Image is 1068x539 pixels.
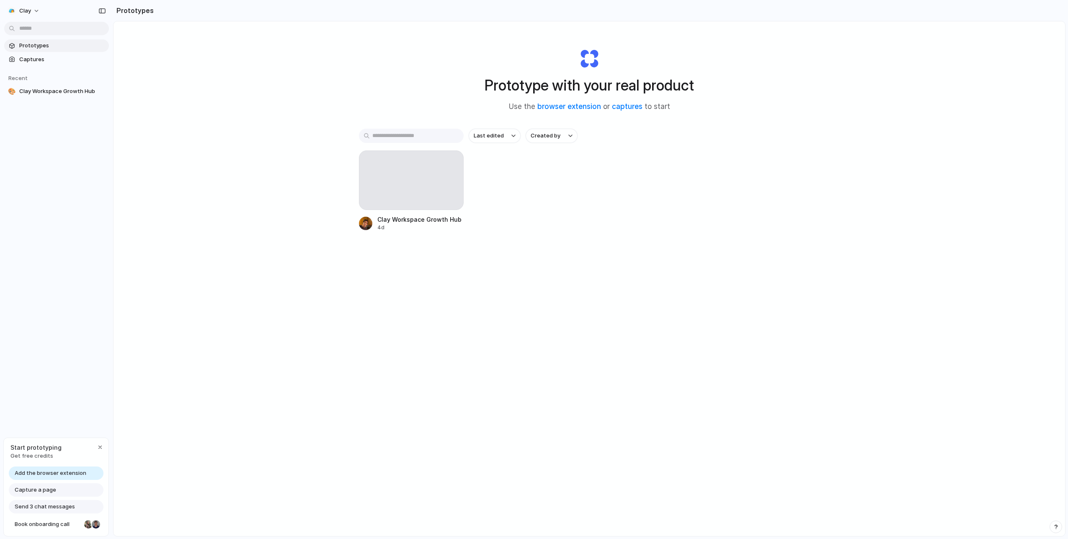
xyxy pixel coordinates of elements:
span: Send 3 chat messages [15,503,75,511]
div: Christian Iacullo [91,519,101,529]
a: Book onboarding call [9,518,103,531]
div: Clay Workspace Growth Hub [377,215,462,224]
a: Clay Workspace Growth Hub4d [359,150,464,231]
span: Captures [19,55,106,64]
div: 4d [377,224,462,231]
h1: Prototype with your real product [485,74,694,96]
span: Clay Workspace Growth Hub [19,87,106,96]
a: browser extension [537,102,601,111]
h2: Prototypes [113,5,154,16]
span: Prototypes [19,41,106,50]
span: Capture a page [15,486,56,494]
span: Recent [8,75,28,81]
span: Clay [19,7,31,15]
button: Created by [526,129,578,143]
div: 🎨 [8,87,16,96]
span: Start prototyping [10,443,62,452]
button: Clay [4,4,44,18]
span: Get free credits [10,452,62,460]
span: Created by [531,132,560,140]
a: Captures [4,53,109,66]
button: Last edited [469,129,521,143]
span: Book onboarding call [15,520,81,529]
span: Last edited [474,132,504,140]
a: 🎨Clay Workspace Growth Hub [4,85,109,98]
span: Use the or to start [509,101,670,112]
div: Nicole Kubica [83,519,93,529]
span: Add the browser extension [15,469,86,477]
a: captures [612,102,642,111]
a: Prototypes [4,39,109,52]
